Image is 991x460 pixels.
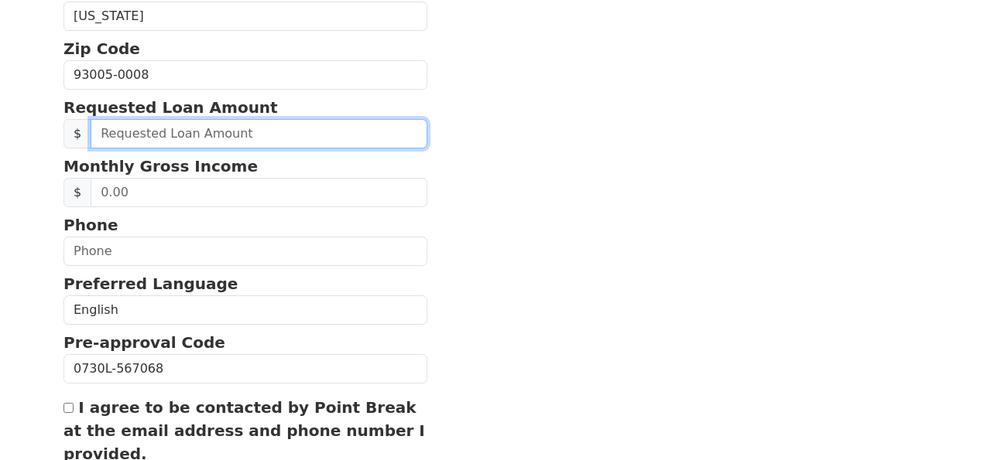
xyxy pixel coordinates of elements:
[63,155,427,178] p: Monthly Gross Income
[91,119,427,148] input: Requested Loan Amount
[63,39,140,58] strong: Zip Code
[91,178,427,207] input: 0.00
[63,333,225,352] strong: Pre-approval Code
[63,60,427,90] input: Zip Code
[63,354,427,383] input: Pre-approval Code
[63,274,238,293] strong: Preferred Language
[63,178,91,207] span: $
[63,216,118,234] strong: Phone
[63,119,91,148] span: $
[63,237,427,266] input: Phone
[63,98,278,117] strong: Requested Loan Amount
